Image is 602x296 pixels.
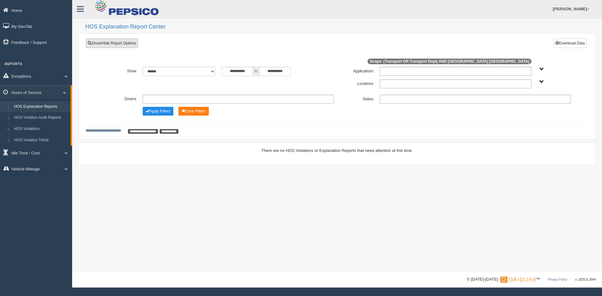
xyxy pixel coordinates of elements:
label: Show [100,67,140,74]
a: HOS Violation Trend [11,135,71,146]
a: Show/Hide Report Options [86,39,138,48]
span: to [253,67,259,76]
label: Locations [337,79,377,87]
div: © [DATE]-[DATE] - ™ [467,276,596,283]
a: HOS Explanation Reports [11,101,71,112]
button: Change Filter Options [178,107,209,116]
h2: HOS Explanation Report Center [85,24,596,30]
a: HOS Violations [11,123,71,135]
a: HOS Violation Audit Reports [11,112,71,123]
span: Scope: (Transport OR Transport Dept) AND [GEOGRAPHIC_DATA] [GEOGRAPHIC_DATA] [367,59,531,64]
button: Download Data [553,39,587,48]
img: Gridline [500,277,536,283]
a: Privacy Policy [548,278,567,281]
button: Change Filter Options [143,107,173,116]
label: Applications [337,67,377,74]
label: Drivers [100,95,140,102]
div: There are no HOS Violations or Explanation Reports that need attention at this time. [86,148,589,153]
span: v. 2025.6.2844 [575,278,596,281]
label: Status [337,95,377,102]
